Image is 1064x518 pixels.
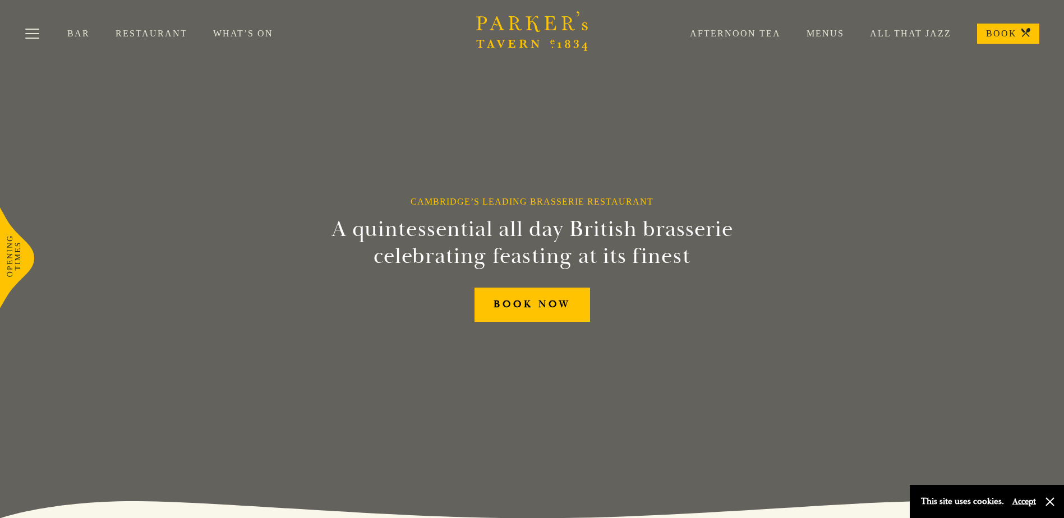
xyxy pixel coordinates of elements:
button: Accept [1012,496,1036,507]
p: This site uses cookies. [921,493,1004,510]
button: Close and accept [1044,496,1056,507]
h2: A quintessential all day British brasserie celebrating feasting at its finest [277,216,788,270]
h1: Cambridge’s Leading Brasserie Restaurant [411,196,653,207]
a: BOOK NOW [475,288,590,322]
